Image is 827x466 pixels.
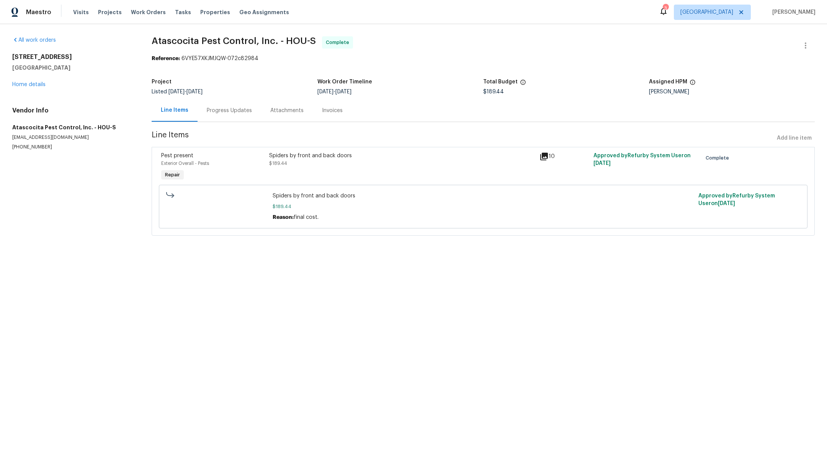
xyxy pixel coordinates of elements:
span: $189.44 [269,161,287,166]
span: Approved by Refurby System User on [593,153,691,166]
div: Invoices [322,107,343,114]
span: Geo Assignments [239,8,289,16]
span: - [168,89,203,95]
span: [DATE] [168,89,185,95]
span: $189.44 [273,203,694,210]
span: The hpm assigned to this work order. [690,79,696,89]
h5: Assigned HPM [649,79,687,85]
span: [PERSON_NAME] [769,8,816,16]
span: [GEOGRAPHIC_DATA] [680,8,733,16]
span: Atascocita Pest Control, Inc. - HOU-S [152,36,316,46]
div: [PERSON_NAME] [649,89,815,95]
span: Listed [152,89,203,95]
span: Approved by Refurby System User on [698,193,775,206]
span: Pest present [161,153,193,158]
span: Visits [73,8,89,16]
span: Exterior Overall - Pests [161,161,209,166]
b: Reference: [152,56,180,61]
span: - [317,89,351,95]
span: Work Orders [131,8,166,16]
span: [DATE] [593,161,611,166]
span: Projects [98,8,122,16]
span: $189.44 [483,89,504,95]
span: Properties [200,8,230,16]
div: 10 [539,152,589,161]
h5: Work Order Timeline [317,79,372,85]
span: final cost. [294,215,319,220]
span: [DATE] [335,89,351,95]
h5: Atascocita Pest Control, Inc. - HOU-S [12,124,133,131]
div: Progress Updates [207,107,252,114]
div: 6VYE57XKJMJQW-072c82984 [152,55,815,62]
span: [DATE] [317,89,333,95]
div: Spiders by front and back doors [269,152,535,160]
h5: Project [152,79,172,85]
div: Line Items [161,106,188,114]
span: Complete [326,39,352,46]
h5: Total Budget [483,79,518,85]
span: Spiders by front and back doors [273,192,694,200]
span: [DATE] [718,201,735,206]
span: Repair [162,171,183,179]
p: [EMAIL_ADDRESS][DOMAIN_NAME] [12,134,133,141]
span: Complete [706,154,732,162]
span: Maestro [26,8,51,16]
h5: [GEOGRAPHIC_DATA] [12,64,133,72]
span: The total cost of line items that have been proposed by Opendoor. This sum includes line items th... [520,79,526,89]
span: Tasks [175,10,191,15]
span: Reason: [273,215,294,220]
h2: [STREET_ADDRESS] [12,53,133,61]
div: 3 [663,5,668,12]
span: [DATE] [186,89,203,95]
p: [PHONE_NUMBER] [12,144,133,150]
a: Home details [12,82,46,87]
div: Attachments [270,107,304,114]
span: Line Items [152,131,774,145]
a: All work orders [12,37,56,43]
h4: Vendor Info [12,107,133,114]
